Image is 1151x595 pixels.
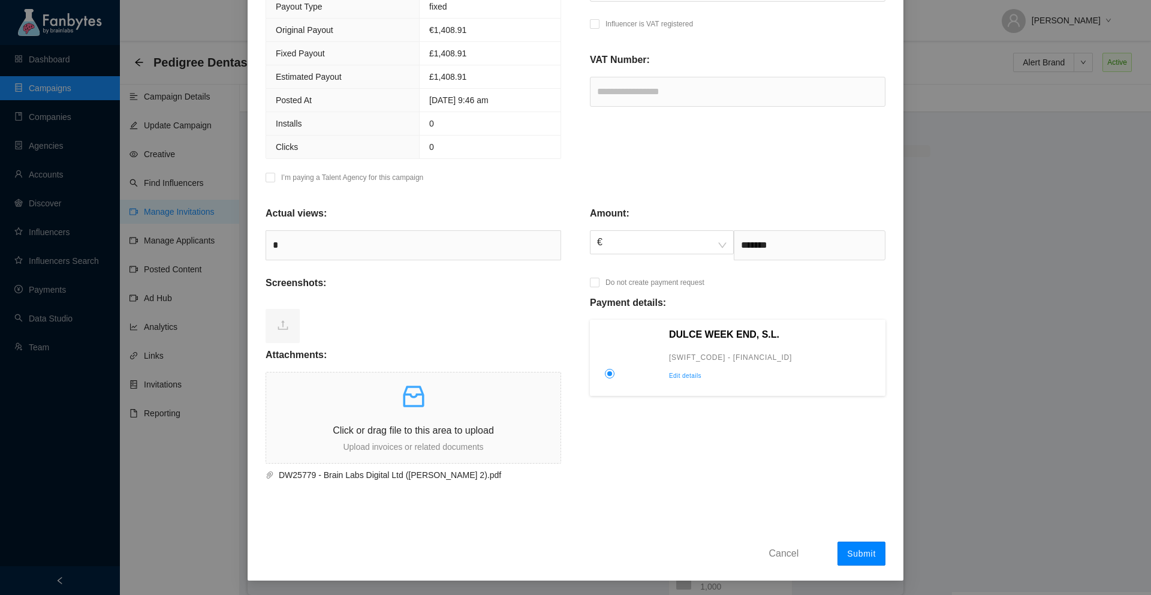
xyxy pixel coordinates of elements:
[266,276,326,290] p: Screenshots:
[590,206,629,221] p: Amount:
[837,542,885,566] button: Submit
[276,25,333,35] span: Original Payout
[429,49,466,58] span: £1,408.91
[277,319,289,331] span: upload
[605,277,704,289] p: Do not create payment request
[266,372,561,463] span: inboxClick or drag file to this area to uploadUpload invoices or related documents
[399,382,428,411] span: inbox
[669,327,878,342] p: DULCE WEEK END, S.L.
[281,172,423,184] p: I’m paying a Talent Agency for this campaign
[605,18,693,30] p: Influencer is VAT registered
[669,371,878,381] p: Edit details
[669,351,878,363] p: [SWIFT_CODE] - [FINANCIAL_ID]
[769,546,799,561] span: Cancel
[276,142,298,152] span: Clicks
[429,119,434,128] span: 0
[429,142,434,152] span: 0
[590,296,666,310] p: Payment details:
[429,95,489,105] span: [DATE] 9:46 am
[276,2,323,11] span: Payout Type
[274,468,547,482] span: DW25779 - Brain Labs Digital Ltd (PAULA RODRIGUEZ-PEDRIGREE 2).pdf
[760,543,807,563] button: Cancel
[429,72,466,82] span: £1,408.91
[266,423,561,438] p: Click or drag file to this area to upload
[429,25,466,35] span: € 1,408.91
[847,549,876,558] span: Submit
[276,72,342,82] span: Estimated Payout
[429,2,447,11] span: fixed
[266,440,561,453] p: Upload invoices or related documents
[597,231,727,254] span: €
[266,471,274,479] span: paper-clip
[276,95,312,105] span: Posted At
[276,119,302,128] span: Installs
[590,53,650,67] p: VAT Number:
[266,348,327,362] p: Attachments:
[276,49,325,58] span: Fixed Payout
[266,206,327,221] p: Actual views:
